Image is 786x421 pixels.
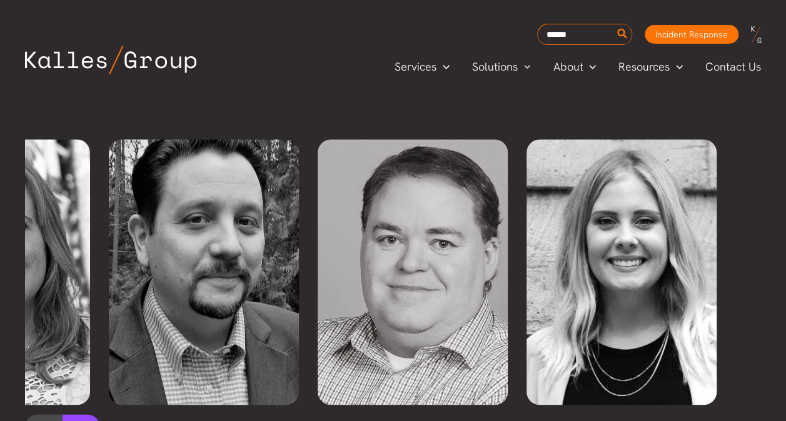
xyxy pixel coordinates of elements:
[518,57,531,76] span: Menu Toggle
[705,57,761,76] span: Contact Us
[583,57,596,76] span: Menu Toggle
[461,57,542,76] a: SolutionsMenu Toggle
[618,57,670,76] span: Resources
[645,25,738,44] a: Incident Response
[553,57,583,76] span: About
[607,57,694,76] a: ResourcesMenu Toggle
[25,46,196,74] img: Kalles Group
[615,24,630,44] button: Search
[694,57,773,76] a: Contact Us
[472,57,518,76] span: Solutions
[383,57,461,76] a: ServicesMenu Toggle
[542,57,607,76] a: AboutMenu Toggle
[670,57,683,76] span: Menu Toggle
[436,57,450,76] span: Menu Toggle
[395,57,436,76] span: Services
[383,56,773,77] nav: Primary Site Navigation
